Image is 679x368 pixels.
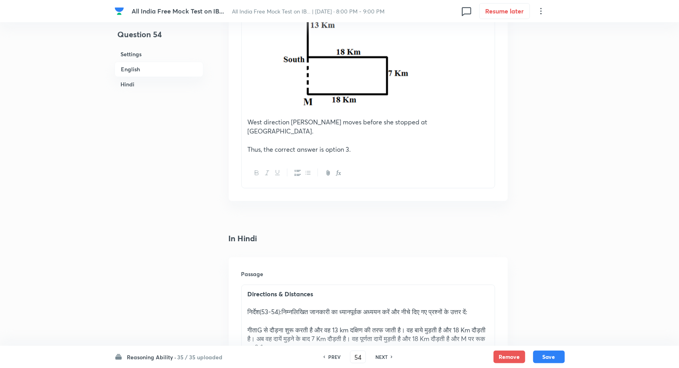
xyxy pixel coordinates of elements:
h6: English [115,61,203,77]
button: Remove [493,351,525,363]
h4: Question 54 [115,29,203,47]
h6: Settings [115,47,203,61]
p: West direction [PERSON_NAME] moves before she stopped at [GEOGRAPHIC_DATA]. [248,118,489,135]
h4: In Hindi [229,233,508,244]
button: Resume later [479,3,530,19]
img: Company Logo [115,6,124,16]
h6: Passage [241,270,495,278]
p: गीताG से दौड़ना शुरू करती है और वह 13 km दक्षिण की तरफ जाती है। वह बाये मुड़ती है और 18 Km दौड़ती... [248,326,489,353]
a: Company Logo [115,6,126,16]
p: Thus, the correct answer is option 3. [248,145,489,154]
button: Save [533,351,565,363]
h6: 35 / 35 uploaded [178,353,223,361]
h6: Reasoning Ability · [127,353,176,361]
strong: Directions & Distances [248,290,314,298]
p: निर्देश(53-54):निम्नलिखित जानकारी का ध्यानपूर्वक अध्ययन करें और नीचे दिए गए प्रश्नों के उत्तर दें: [248,307,489,317]
span: All India Free Mock Test on IB... [132,7,224,15]
h6: Hindi [115,77,203,92]
h6: PREV [328,353,340,360]
h6: NEXT [375,353,388,360]
span: All India Free Mock Test on IB... | [DATE] · 8:00 PM - 9:00 PM [232,8,384,15]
